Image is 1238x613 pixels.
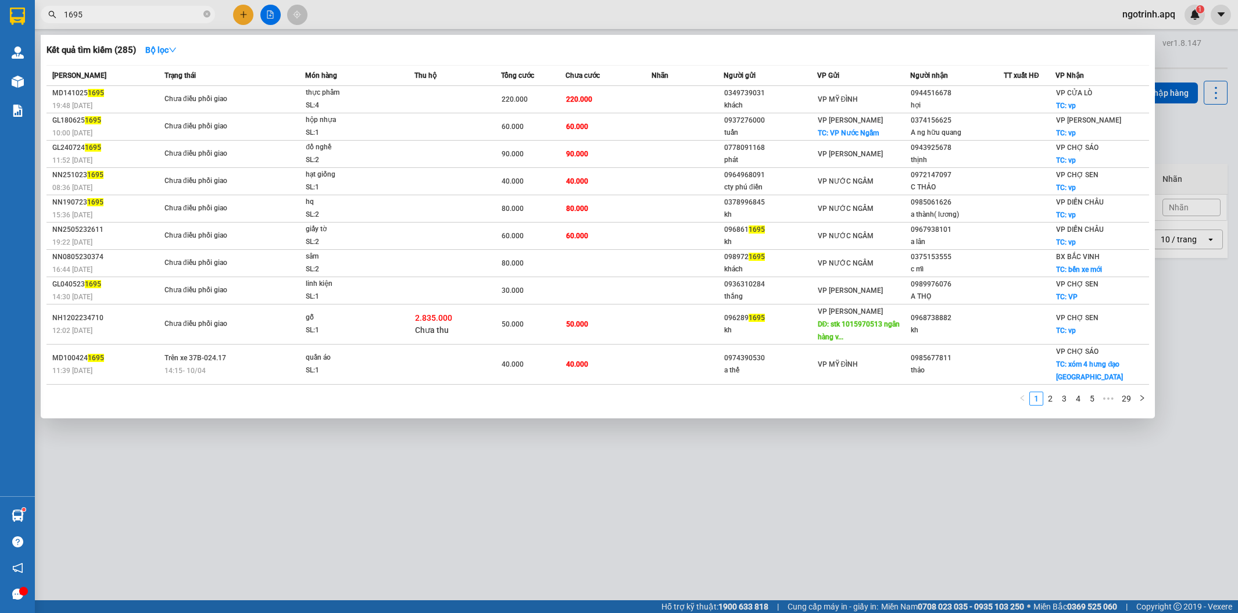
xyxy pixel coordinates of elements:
[52,367,92,375] span: 11:39 [DATE]
[52,266,92,274] span: 16:44 [DATE]
[203,9,210,20] span: close-circle
[911,236,1003,248] div: a lân
[724,154,817,166] div: phát
[566,95,592,103] span: 220.000
[306,250,393,263] div: sâm
[652,71,668,80] span: Nhãn
[818,150,883,158] span: VP [PERSON_NAME]
[818,129,879,137] span: TC: VP Nước Ngầm
[164,175,252,188] div: Chưa điều phối giao
[1004,71,1039,80] span: TT xuất HĐ
[52,327,92,335] span: 12:02 [DATE]
[22,508,26,511] sup: 1
[306,324,393,337] div: SL: 1
[502,360,524,368] span: 40.000
[64,8,201,21] input: Tìm tên, số ĐT hoặc mã đơn
[85,280,101,288] span: 1695
[1099,392,1118,406] span: •••
[911,209,1003,221] div: a thành( lương)
[566,71,600,80] span: Chưa cước
[52,169,161,181] div: NN251023
[414,71,436,80] span: Thu hộ
[566,123,588,131] span: 60.000
[911,154,1003,166] div: thịnh
[306,291,393,303] div: SL: 1
[566,177,588,185] span: 40.000
[164,367,206,375] span: 14:15 - 10/04
[911,312,1003,324] div: 0968738882
[164,120,252,133] div: Chưa điều phối giao
[818,95,858,103] span: VP MỸ ĐÌNH
[52,87,161,99] div: MD141025
[724,251,817,263] div: 098972
[724,278,817,291] div: 0936310284
[1099,392,1118,406] li: Next 5 Pages
[85,116,101,124] span: 1695
[46,44,136,56] h3: Kết quả tìm kiếm ( 285 )
[52,224,161,236] div: NN2505232611
[1056,293,1078,301] span: TC: VP
[164,230,252,242] div: Chưa điều phối giao
[12,105,24,117] img: solution-icon
[911,352,1003,364] div: 0985677811
[818,360,858,368] span: VP MỸ ĐÌNH
[818,116,883,124] span: VP [PERSON_NAME]
[911,291,1003,303] div: A THỌ
[1072,392,1085,405] a: 4
[1071,392,1085,406] li: 4
[566,205,588,213] span: 80.000
[1056,314,1099,322] span: VP CHỢ SEN
[52,142,161,154] div: GL240724
[306,87,393,99] div: thực phẩm
[1139,395,1146,402] span: right
[502,286,524,295] span: 30.000
[85,144,101,152] span: 1695
[566,150,588,158] span: 90.000
[911,224,1003,236] div: 0967938101
[306,154,393,167] div: SL: 2
[52,238,92,246] span: 19:22 [DATE]
[306,127,393,139] div: SL: 1
[164,71,196,80] span: Trạng thái
[1085,392,1099,406] li: 5
[1056,327,1076,335] span: TC: vp
[724,263,817,275] div: khách
[164,284,252,297] div: Chưa điều phối giao
[724,99,817,112] div: khách
[724,71,756,80] span: Người gửi
[502,259,524,267] span: 80.000
[724,224,817,236] div: 096861
[305,71,337,80] span: Món hàng
[724,87,817,99] div: 0349739031
[1044,392,1057,405] a: 2
[911,127,1003,139] div: A ng hữu quang
[724,312,817,324] div: 096289
[88,89,104,97] span: 1695
[164,257,252,270] div: Chưa điều phối giao
[724,142,817,154] div: 0778091168
[415,313,452,322] span: 2.835.000
[911,181,1003,193] div: C THẢO
[1056,129,1076,137] span: TC: vp
[1043,392,1057,406] li: 2
[48,10,56,19] span: search
[169,46,177,54] span: down
[911,364,1003,377] div: thảo
[502,123,524,131] span: 60.000
[1056,280,1099,288] span: VP CHỢ SEN
[910,71,948,80] span: Người nhận
[306,311,393,324] div: gỗ
[306,169,393,181] div: hạt giống
[911,278,1003,291] div: 0989976076
[502,320,524,328] span: 50.000
[818,232,874,240] span: VP NƯỚC NGẦM
[911,324,1003,336] div: kh
[203,10,210,17] span: close-circle
[1056,253,1100,261] span: BX BẮC VINH
[749,314,765,322] span: 1695
[306,364,393,377] div: SL: 1
[502,95,528,103] span: 220.000
[911,251,1003,263] div: 0375153555
[818,286,883,295] span: VP [PERSON_NAME]
[1056,198,1104,206] span: VP DIỄN CHÂU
